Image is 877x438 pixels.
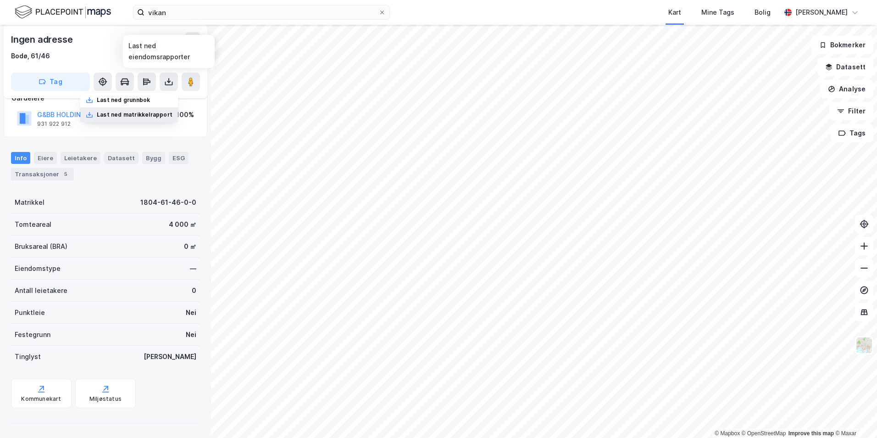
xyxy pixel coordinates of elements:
[15,241,67,252] div: Bruksareal (BRA)
[15,197,44,208] div: Matrikkel
[142,152,165,164] div: Bygg
[61,169,70,179] div: 5
[169,152,189,164] div: ESG
[11,152,30,164] div: Info
[97,96,150,104] div: Last ned grunnbok
[701,7,734,18] div: Mine Tags
[15,329,50,340] div: Festegrunn
[668,7,681,18] div: Kart
[795,7,848,18] div: [PERSON_NAME]
[34,152,57,164] div: Eiere
[755,7,771,18] div: Bolig
[15,307,45,318] div: Punktleie
[11,168,74,180] div: Transaksjoner
[831,124,873,142] button: Tags
[15,263,61,274] div: Eiendomstype
[742,430,786,437] a: OpenStreetMap
[186,307,196,318] div: Nei
[11,32,74,47] div: Ingen adresse
[15,4,111,20] img: logo.f888ab2527a4732fd821a326f86c7f29.svg
[715,430,740,437] a: Mapbox
[37,120,71,128] div: 931 922 912
[11,51,50,62] div: Bodø, 61/46
[11,73,90,91] button: Tag
[192,285,196,296] div: 0
[855,337,873,354] img: Z
[144,6,378,19] input: Søk på adresse, matrikkel, gårdeiere, leietakere eller personer
[89,395,122,403] div: Miljøstatus
[831,394,877,438] div: Kontrollprogram for chat
[140,197,196,208] div: 1804-61-46-0-0
[61,152,100,164] div: Leietakere
[817,58,873,76] button: Datasett
[820,80,873,98] button: Analyse
[97,111,172,118] div: Last ned matrikkelrapport
[144,351,196,362] div: [PERSON_NAME]
[788,430,834,437] a: Improve this map
[811,36,873,54] button: Bokmerker
[21,395,61,403] div: Kommunekart
[186,329,196,340] div: Nei
[169,219,196,230] div: 4 000 ㎡
[15,219,51,230] div: Tomteareal
[831,394,877,438] iframe: Chat Widget
[829,102,873,120] button: Filter
[15,351,41,362] div: Tinglyst
[190,263,196,274] div: —
[15,285,67,296] div: Antall leietakere
[176,109,194,120] div: 100%
[184,241,196,252] div: 0 ㎡
[104,152,139,164] div: Datasett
